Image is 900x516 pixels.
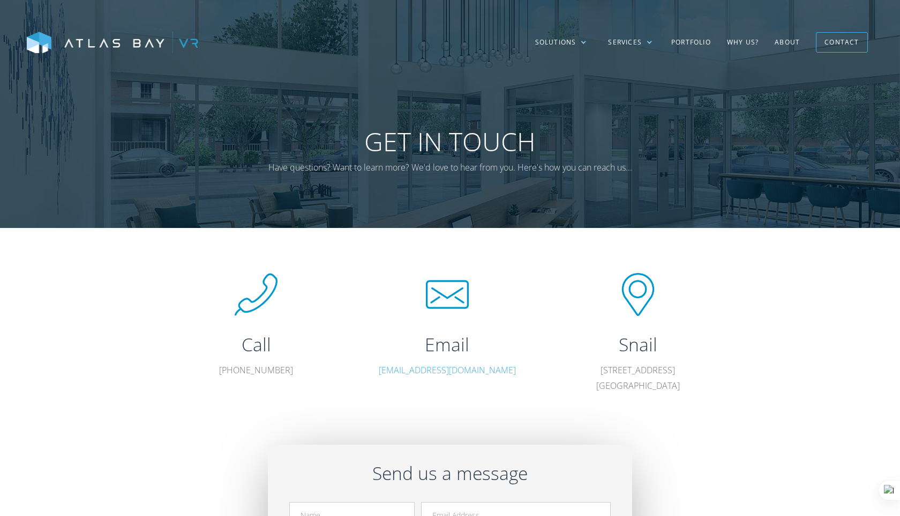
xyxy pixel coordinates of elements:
a: About [767,27,808,58]
div: Services [597,27,663,58]
h2: Send us a message [289,461,611,486]
div: Services [608,38,642,47]
img: Atlas Bay VR Logo [27,32,198,54]
a: Portfolio [663,27,719,58]
h2: Snail [566,332,710,357]
p: Have questions? Want to learn more? We'd love to hear from you. Here's how you can reach us... [262,160,637,175]
p: [PHONE_NUMBER] [184,363,328,378]
div: Solutions [535,38,576,47]
div: Solutions [524,27,598,58]
h2: Call [184,332,328,357]
a: Why US? [719,27,767,58]
div: Contact [824,34,859,50]
h2: Email [375,332,520,357]
a: [EMAIL_ADDRESS][DOMAIN_NAME] [379,364,516,376]
p: [STREET_ADDRESS] [GEOGRAPHIC_DATA] [566,363,710,394]
a: Contact [816,32,867,52]
h1: Get In Touch [262,126,637,157]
